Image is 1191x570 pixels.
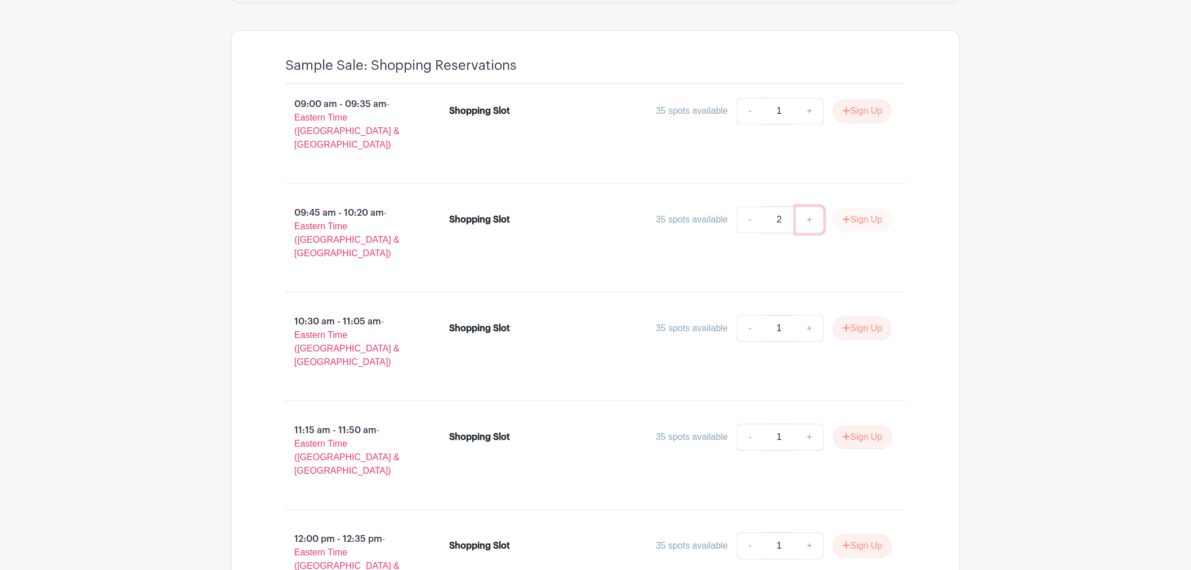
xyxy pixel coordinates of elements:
button: Sign Up [833,535,892,558]
div: 35 spots available [656,213,728,227]
span: - Eastern Time ([GEOGRAPHIC_DATA] & [GEOGRAPHIC_DATA]) [294,317,400,367]
div: Shopping Slot [450,105,511,118]
div: Shopping Slot [450,322,511,336]
a: - [737,533,763,560]
p: 09:45 am - 10:20 am [267,202,432,265]
button: Sign Up [833,208,892,232]
div: 35 spots available [656,105,728,118]
div: Shopping Slot [450,540,511,553]
div: Shopping Slot [450,213,511,227]
div: 35 spots available [656,431,728,444]
div: 35 spots available [656,540,728,553]
p: 10:30 am - 11:05 am [267,311,432,374]
a: - [737,315,763,342]
span: - Eastern Time ([GEOGRAPHIC_DATA] & [GEOGRAPHIC_DATA]) [294,100,400,150]
a: - [737,207,763,234]
p: 09:00 am - 09:35 am [267,93,432,157]
span: - Eastern Time ([GEOGRAPHIC_DATA] & [GEOGRAPHIC_DATA]) [294,208,400,259]
a: + [796,98,824,125]
a: + [796,424,824,451]
button: Sign Up [833,317,892,341]
div: Shopping Slot [450,431,511,444]
button: Sign Up [833,100,892,123]
a: + [796,315,824,342]
h4: Sample Sale: Shopping Reservations [285,58,517,74]
a: - [737,424,763,451]
span: - Eastern Time ([GEOGRAPHIC_DATA] & [GEOGRAPHIC_DATA]) [294,426,400,476]
a: - [737,98,763,125]
a: + [796,207,824,234]
button: Sign Up [833,426,892,449]
a: + [796,533,824,560]
p: 11:15 am - 11:50 am [267,420,432,483]
div: 35 spots available [656,322,728,336]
